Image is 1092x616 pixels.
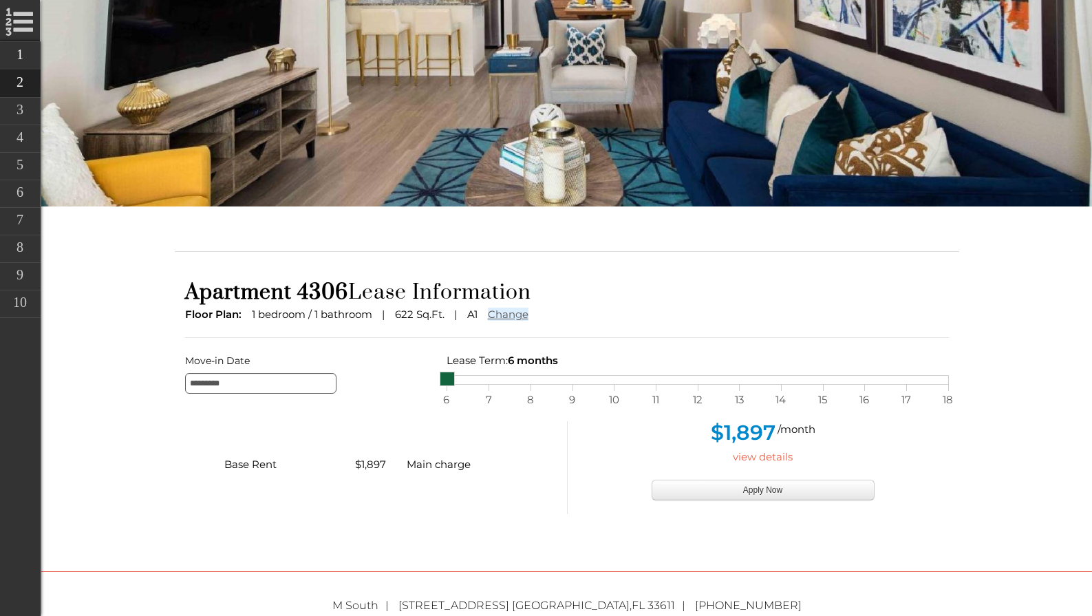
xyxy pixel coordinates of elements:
[733,450,793,463] a: view details
[488,308,528,321] a: Change
[652,480,875,500] button: Apply Now
[774,391,788,409] span: 14
[467,308,478,321] span: A1
[899,391,913,409] span: 17
[332,599,396,612] span: M South
[185,279,949,306] h1: Lease Information
[398,599,509,612] span: [STREET_ADDRESS]
[214,456,345,474] div: Base Rent
[566,391,579,409] span: 9
[252,308,372,321] span: 1 bedroom / 1 bathroom
[816,391,830,409] span: 15
[695,599,802,612] a: [PHONE_NUMBER]
[732,391,746,409] span: 13
[185,279,348,306] span: Apartment 4306
[632,599,645,612] span: FL
[185,352,426,370] label: Move-in Date
[524,391,537,409] span: 8
[395,308,414,321] span: 622
[778,423,815,436] span: /month
[447,352,949,370] div: Lease Term:
[711,420,775,445] span: $1,897
[647,599,675,612] span: 33611
[355,458,386,471] span: $1,897
[440,391,453,409] span: 6
[482,391,495,409] span: 7
[396,456,527,474] div: Main charge
[857,391,871,409] span: 16
[398,599,692,612] span: ,
[691,391,705,409] span: 12
[185,373,336,394] input: Move-in Date edit selected 9/9/2025
[416,308,445,321] span: Sq.Ft.
[607,391,621,409] span: 10
[332,599,692,612] a: M South [STREET_ADDRESS] [GEOGRAPHIC_DATA],FL 33611
[941,391,955,409] span: 18
[512,599,630,612] span: [GEOGRAPHIC_DATA]
[649,391,663,409] span: 11
[508,354,558,367] span: 6 months
[185,308,242,321] span: Floor Plan:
